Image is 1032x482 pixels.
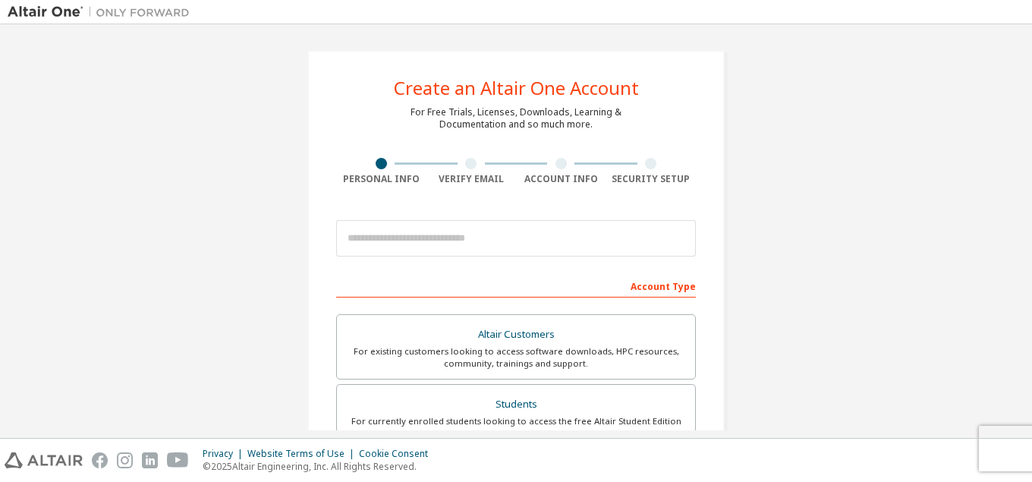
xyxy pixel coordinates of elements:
[117,452,133,468] img: instagram.svg
[167,452,189,468] img: youtube.svg
[247,448,359,460] div: Website Terms of Use
[142,452,158,468] img: linkedin.svg
[203,460,437,473] p: © 2025 Altair Engineering, Inc. All Rights Reserved.
[5,452,83,468] img: altair_logo.svg
[346,324,686,345] div: Altair Customers
[203,448,247,460] div: Privacy
[8,5,197,20] img: Altair One
[346,415,686,439] div: For currently enrolled students looking to access the free Altair Student Edition bundle and all ...
[426,173,517,185] div: Verify Email
[606,173,697,185] div: Security Setup
[516,173,606,185] div: Account Info
[92,452,108,468] img: facebook.svg
[346,345,686,370] div: For existing customers looking to access software downloads, HPC resources, community, trainings ...
[411,106,621,131] div: For Free Trials, Licenses, Downloads, Learning & Documentation and so much more.
[359,448,437,460] div: Cookie Consent
[336,273,696,298] div: Account Type
[346,394,686,415] div: Students
[336,173,426,185] div: Personal Info
[394,79,639,97] div: Create an Altair One Account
